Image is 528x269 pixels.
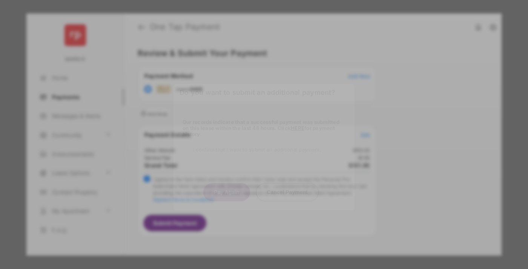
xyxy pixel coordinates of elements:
a: HERE [291,125,304,131]
span: I confirm that I want to submit an additional payment. [193,146,321,152]
button: Cancel Payment [256,183,319,201]
h2: Do you want to submit an additional payment? [173,84,355,101]
h5: Our records indicate that a successful payment was submitted on this lease within the last 48 hou... [183,119,345,137]
button: Pay Again [203,183,250,201]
